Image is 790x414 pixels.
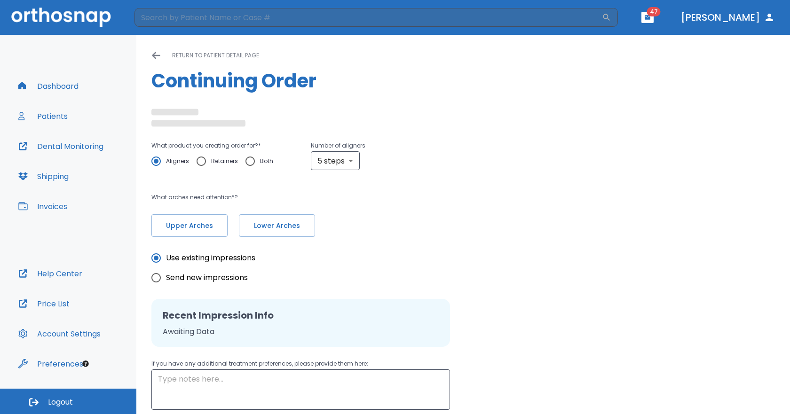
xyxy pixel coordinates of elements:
[647,7,661,16] span: 47
[151,214,228,237] button: Upper Arches
[13,352,89,375] button: Preferences
[166,272,248,283] span: Send new impressions
[311,140,365,151] p: Number of aligners
[260,156,273,167] span: Both
[11,8,111,27] img: Orthosnap
[13,135,109,157] button: Dental Monitoring
[13,322,106,345] button: Account Settings
[311,151,360,170] div: 5 steps
[48,397,73,407] span: Logout
[13,75,84,97] button: Dashboard
[161,221,218,231] span: Upper Arches
[151,140,281,151] p: What product you creating order for? *
[166,252,255,264] span: Use existing impressions
[81,359,90,368] div: Tooltip anchor
[239,214,315,237] button: Lower Arches
[134,8,602,27] input: Search by Patient Name or Case #
[163,326,439,337] p: Awaiting Data
[677,9,779,26] button: [PERSON_NAME]
[151,358,450,369] p: If you have any additional treatment preferences, please provide them here:
[151,67,775,95] h1: Continuing Order
[151,192,515,203] p: What arches need attention*?
[13,292,75,315] button: Price List
[13,165,74,187] button: Shipping
[249,221,305,231] span: Lower Arches
[13,195,73,218] button: Invoices
[211,156,238,167] span: Retainers
[163,308,439,322] h2: Recent Impression Info
[13,105,73,127] button: Patients
[172,50,259,61] p: return to patient detail page
[13,262,88,285] button: Help Center
[166,156,189,167] span: Aligners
